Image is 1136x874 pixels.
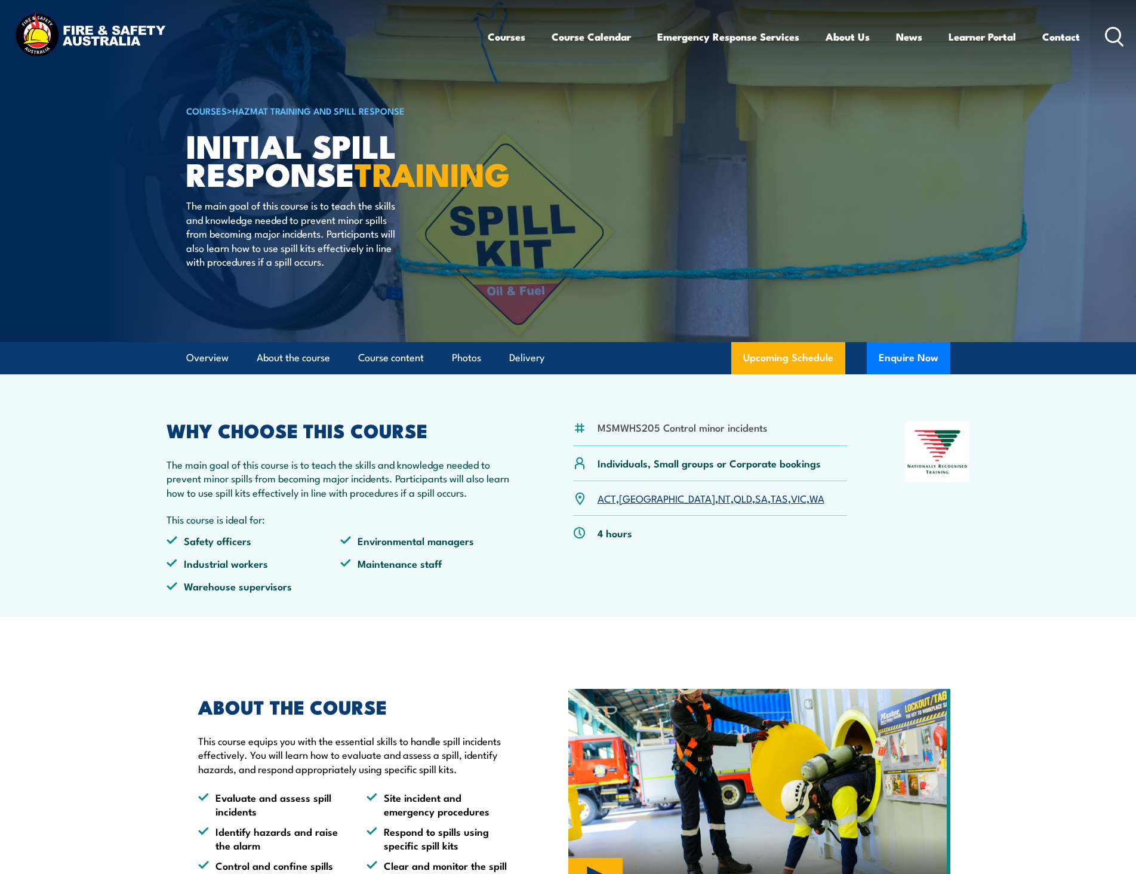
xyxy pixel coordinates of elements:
a: About the course [257,342,330,374]
p: This course is ideal for: [167,512,515,526]
a: Contact [1042,21,1080,53]
li: MSMWHS205 Control minor incidents [598,420,767,434]
p: 4 hours [598,526,632,540]
p: Individuals, Small groups or Corporate bookings [598,456,821,470]
li: Warehouse supervisors [167,579,341,593]
p: This course equips you with the essential skills to handle spill incidents effectively. You will ... [198,734,513,775]
p: , , , , , , , [598,491,824,505]
a: COURSES [186,104,227,117]
a: Courses [488,21,525,53]
li: Identify hazards and raise the alarm [198,824,345,853]
li: Site incident and emergency procedures [367,790,513,818]
a: Photos [452,342,481,374]
strong: TRAINING [355,148,510,198]
button: Enquire Now [867,342,950,374]
li: Evaluate and assess spill incidents [198,790,345,818]
a: [GEOGRAPHIC_DATA] [619,491,715,505]
li: Environmental managers [340,534,515,547]
li: Industrial workers [167,556,341,570]
img: Nationally Recognised Training logo. [906,421,970,482]
a: Learner Portal [949,21,1016,53]
a: Emergency Response Services [657,21,799,53]
li: Maintenance staff [340,556,515,570]
a: Overview [186,342,229,374]
p: The main goal of this course is to teach the skills and knowledge needed to prevent minor spills ... [167,457,515,499]
a: Course content [358,342,424,374]
a: Course Calendar [552,21,631,53]
a: About Us [826,21,870,53]
a: Delivery [509,342,544,374]
h6: > [186,103,481,118]
a: HAZMAT Training and Spill Response [232,104,405,117]
li: Respond to spills using specific spill kits [367,824,513,853]
a: SA [755,491,768,505]
a: QLD [734,491,752,505]
a: Upcoming Schedule [731,342,845,374]
a: VIC [791,491,806,505]
li: Safety officers [167,534,341,547]
p: The main goal of this course is to teach the skills and knowledge needed to prevent minor spills ... [186,198,404,268]
h1: Initial Spill Response [186,131,481,187]
a: News [896,21,922,53]
a: ACT [598,491,616,505]
a: WA [809,491,824,505]
a: TAS [771,491,788,505]
h2: WHY CHOOSE THIS COURSE [167,421,515,438]
a: NT [718,491,731,505]
h2: ABOUT THE COURSE [198,698,513,715]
